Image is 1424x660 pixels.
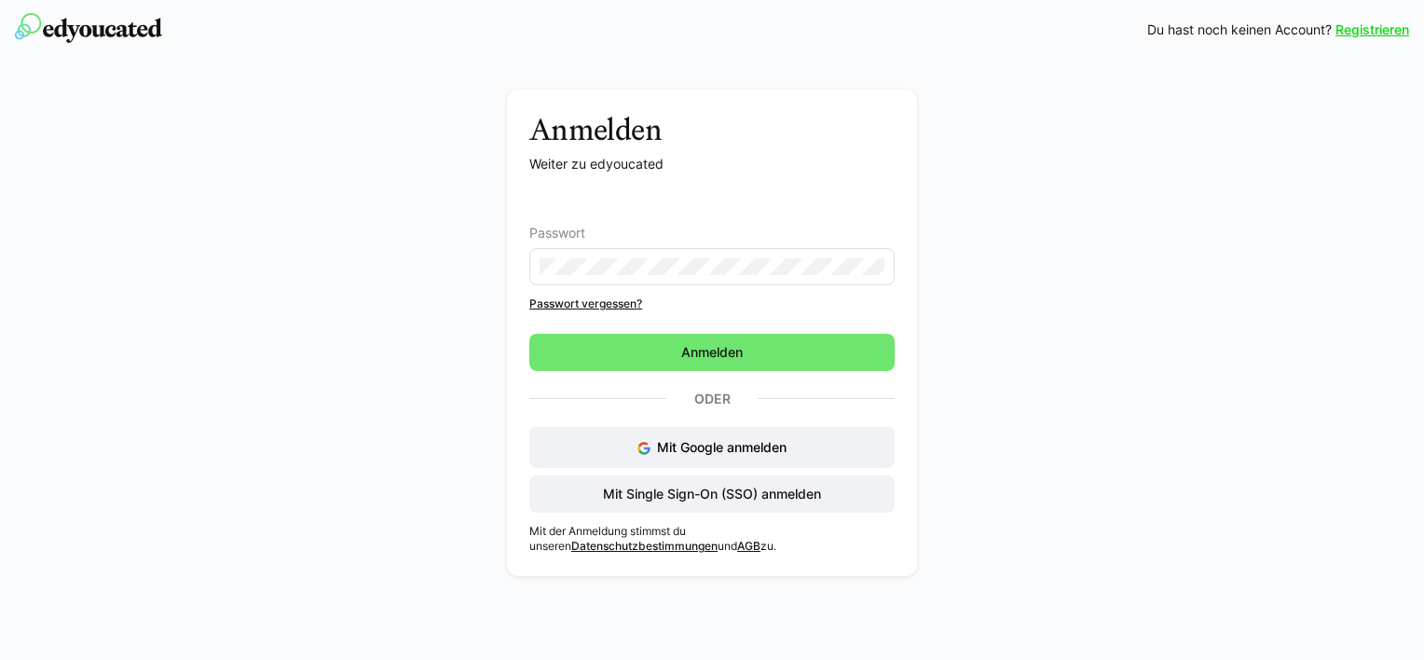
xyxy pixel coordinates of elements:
[529,296,895,311] a: Passwort vergessen?
[737,539,760,553] a: AGB
[529,524,895,554] p: Mit der Anmeldung stimmst du unseren und zu.
[678,343,746,362] span: Anmelden
[529,226,585,241] span: Passwort
[529,427,895,468] button: Mit Google anmelden
[529,475,895,513] button: Mit Single Sign-On (SSO) anmelden
[529,112,895,147] h3: Anmelden
[15,13,162,43] img: edyoucated
[571,539,718,553] a: Datenschutzbestimmungen
[1147,21,1332,39] span: Du hast noch keinen Account?
[666,386,758,412] p: Oder
[529,155,895,173] p: Weiter zu edyoucated
[529,334,895,371] button: Anmelden
[600,485,824,503] span: Mit Single Sign-On (SSO) anmelden
[657,439,787,455] span: Mit Google anmelden
[1335,21,1409,39] a: Registrieren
